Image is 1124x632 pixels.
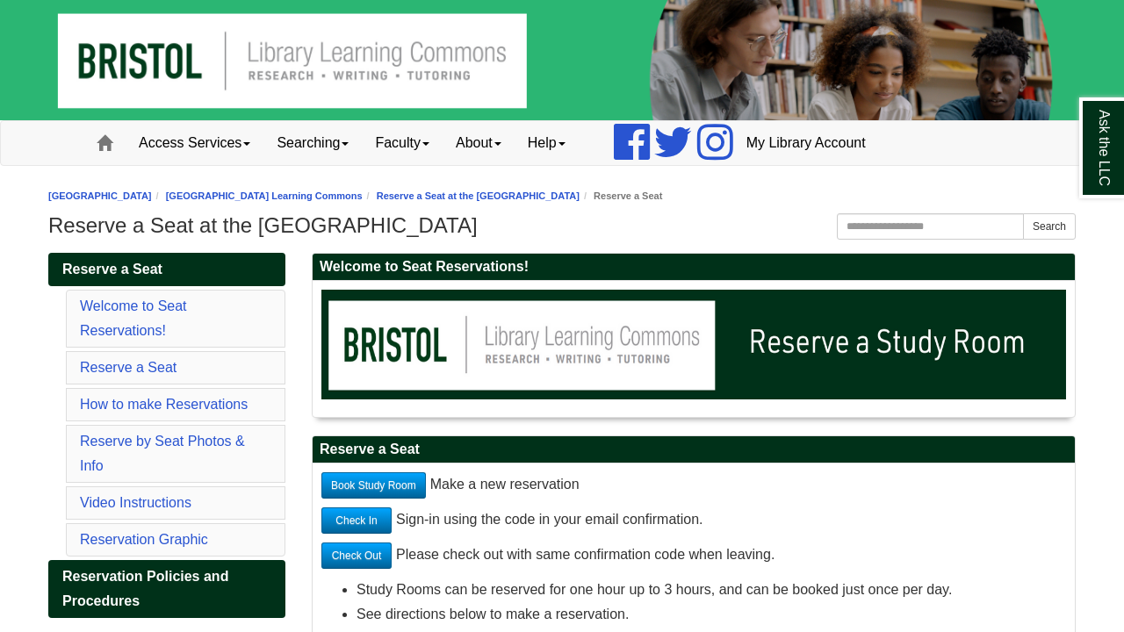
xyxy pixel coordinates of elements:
[48,213,1076,238] h1: Reserve a Seat at the [GEOGRAPHIC_DATA]
[362,121,443,165] a: Faculty
[313,436,1075,463] h2: Reserve a Seat
[48,188,1076,205] nav: breadcrumb
[515,121,579,165] a: Help
[80,298,187,338] a: Welcome to Seat Reservations!
[733,121,879,165] a: My Library Account
[321,472,426,499] a: Book Study Room
[321,507,1066,534] p: Sign-in using the code in your email confirmation.
[80,495,191,510] a: Video Instructions
[80,532,208,547] a: Reservation Graphic
[62,569,228,608] span: Reservation Policies and Procedures
[313,254,1075,281] h2: Welcome to Seat Reservations!
[321,472,1066,499] p: Make a new reservation
[80,397,248,412] a: How to make Reservations
[1023,213,1076,240] button: Search
[80,434,245,473] a: Reserve by Seat Photos & Info
[357,602,1066,627] li: See directions below to make a reservation.
[443,121,515,165] a: About
[48,560,285,618] a: Reservation Policies and Procedures
[357,578,1066,602] li: Study Rooms can be reserved for one hour up to 3 hours, and can be booked just once per day.
[80,360,177,375] a: Reserve a Seat
[263,121,362,165] a: Searching
[321,542,1066,569] p: Please check out with same confirmation code when leaving.
[62,262,162,276] span: Reserve a Seat
[126,121,263,165] a: Access Services
[166,190,363,201] a: [GEOGRAPHIC_DATA] Learning Commons
[48,190,152,201] a: [GEOGRAPHIC_DATA]
[48,253,285,286] a: Reserve a Seat
[377,190,580,201] a: Reserve a Seat at the [GEOGRAPHIC_DATA]
[321,507,392,534] a: Check In
[580,188,662,205] li: Reserve a Seat
[321,542,392,569] a: Check Out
